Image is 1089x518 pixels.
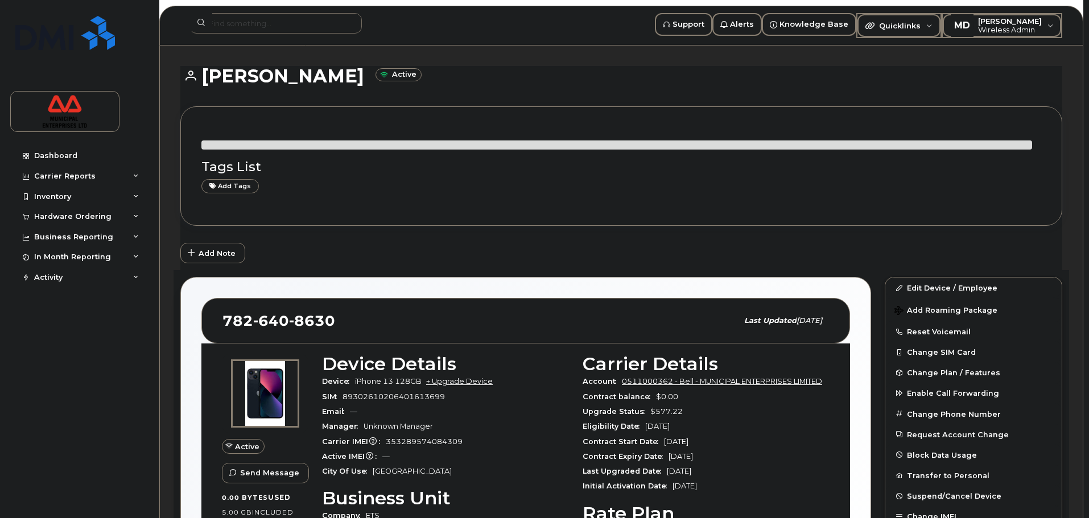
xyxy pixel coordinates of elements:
[343,392,445,401] span: 89302610206401613699
[322,354,569,374] h3: Device Details
[583,482,673,490] span: Initial Activation Date
[669,452,693,461] span: [DATE]
[797,316,822,325] span: [DATE]
[355,377,422,386] span: iPhone 13 128GB
[907,368,1000,377] span: Change Plan / Features
[744,316,797,325] span: Last updated
[583,452,669,461] span: Contract Expiry Date
[222,508,252,516] span: 5.00 GB
[253,312,289,329] span: 640
[322,422,364,430] span: Manager
[885,404,1062,424] button: Change Phone Number
[426,377,493,386] a: + Upgrade Device
[240,467,299,478] span: Send Message
[885,465,1062,486] button: Transfer to Personal
[235,441,259,452] span: Active
[885,342,1062,362] button: Change SIM Card
[289,312,335,329] span: 8630
[583,392,656,401] span: Contract balance
[885,486,1062,506] button: Suspend/Cancel Device
[583,467,667,475] span: Last Upgraded Date
[885,445,1062,465] button: Block Data Usage
[180,243,245,263] button: Add Note
[322,467,373,475] span: City Of Use
[885,424,1062,445] button: Request Account Change
[222,494,268,502] span: 0.00 Bytes
[199,248,236,259] span: Add Note
[231,359,299,428] img: image20231002-3703462-1ig824h.jpeg
[222,463,309,483] button: Send Message
[583,437,664,446] span: Contract Start Date
[322,437,386,446] span: Carrier IMEI
[583,354,830,374] h3: Carrier Details
[373,467,452,475] span: [GEOGRAPHIC_DATA]
[583,422,645,430] span: Eligibility Date
[350,407,357,416] span: —
[885,298,1062,321] button: Add Roaming Package
[222,312,335,329] span: 782
[583,407,650,416] span: Upgrade Status
[885,383,1062,404] button: Enable Call Forwarding
[364,422,433,430] span: Unknown Manager
[664,437,688,446] span: [DATE]
[322,392,343,401] span: SIM
[673,482,697,490] span: [DATE]
[322,377,355,386] span: Device
[885,363,1062,383] button: Change Plan / Features
[622,377,822,386] a: 0511000362 - Bell - MUNICIPAL ENTERPRISES LIMITED
[907,389,999,397] span: Enable Call Forwarding
[201,179,259,193] a: Add tags
[650,407,683,416] span: $577.22
[382,452,390,461] span: —
[885,321,1062,342] button: Reset Voicemail
[645,422,670,430] span: [DATE]
[667,467,691,475] span: [DATE]
[386,437,463,446] span: 353289574084309
[322,452,382,461] span: Active IMEI
[268,493,291,502] span: used
[656,392,678,401] span: $0.00
[376,68,422,81] small: Active
[894,306,997,314] span: Add Roaming Package
[885,277,1062,298] a: Edit Device / Employee
[907,492,1001,500] span: Suspend/Cancel Device
[322,407,350,416] span: Email
[322,488,569,508] h3: Business Unit
[180,66,1062,86] h1: [PERSON_NAME]
[201,160,1041,174] h3: Tags List
[583,377,622,386] span: Account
